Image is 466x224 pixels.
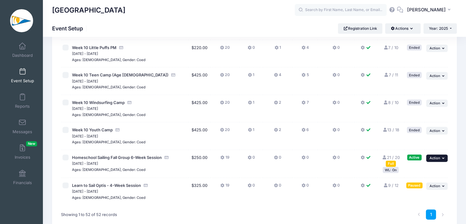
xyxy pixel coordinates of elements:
button: Action [426,183,448,190]
span: Action [430,74,440,78]
td: $425.00 [188,68,210,95]
small: [DATE] - [DATE] [72,79,98,83]
a: Event Setup [8,65,37,86]
button: 1 [248,100,254,109]
button: 20 [220,100,230,109]
span: Event Setup [11,78,34,83]
button: 0 [274,183,281,191]
small: [DATE] - [DATE] [72,106,98,111]
small: Ages: [DEMOGRAPHIC_DATA], Gender: Coed [72,168,146,172]
button: 1 [248,72,254,81]
button: 2 [274,100,281,109]
span: Messages [13,129,32,134]
button: Action [426,100,448,107]
a: Reports [8,90,37,112]
button: 0 [301,183,309,191]
td: $220.00 [188,40,210,68]
span: Dashboard [12,53,33,58]
button: 4 [274,72,281,81]
button: 19 [220,155,229,164]
span: Week 10 Youth Camp [72,127,113,132]
span: Learn to Sail Optis - 4-Week Session [72,183,141,188]
div: Active [407,155,422,160]
small: [DATE] - [DATE] [72,161,98,166]
small: [DATE] - [DATE] [72,52,98,56]
div: Ended [407,45,422,51]
button: 0 [247,155,255,164]
button: 1 [248,127,254,136]
div: Ended [407,127,422,133]
small: Ages: [DEMOGRAPHIC_DATA], Gender: Coed [72,195,146,200]
button: 0 [274,155,281,164]
span: Week 10 Teen Camp (Age [DEMOGRAPHIC_DATA]) [72,72,169,77]
button: Year: 2025 [423,23,457,34]
span: Year: 2025 [429,26,448,31]
td: $425.00 [188,95,210,123]
div: WL: On [383,167,399,173]
a: 21 / 20 Full [382,155,400,166]
span: Week 10 Windsurfing Camp [72,100,125,105]
img: Clearwater Community Sailing Center [10,9,33,32]
button: 1 [275,45,281,54]
button: Actions [385,23,420,34]
span: Week 10 Little Puffs PM [72,45,116,50]
small: Ages: [DEMOGRAPHIC_DATA], Gender: Coed [72,58,146,62]
a: 7 / 10 [383,45,398,50]
span: Action [430,46,440,50]
i: Accepting Credit Card Payments [164,156,169,160]
button: 20 [220,127,230,136]
td: $250.00 [188,150,210,178]
span: Homeschool Sailing Fall Group 6-Week Session [72,155,162,160]
button: [PERSON_NAME] [403,3,457,17]
small: [DATE] - [DATE] [72,189,98,194]
button: 0 [332,45,340,54]
span: Reports [15,104,30,109]
a: InvoicesNew [8,141,37,163]
span: Action [430,101,440,105]
button: 2 [274,127,281,136]
button: 0 [332,183,340,191]
span: New [26,141,37,146]
button: 0 [332,127,340,136]
i: Accepting Credit Card Payments [171,73,176,77]
button: 6 [301,127,309,136]
button: 0 [301,155,309,164]
i: Accepting Credit Card Payments [119,46,123,50]
i: Accepting Credit Card Payments [143,183,148,187]
button: 19 [220,183,229,191]
button: 5 [301,72,309,81]
div: Paused [406,183,422,188]
td: $325.00 [188,178,210,205]
input: Search by First Name, Last Name, or Email... [295,4,387,16]
td: $425.00 [188,122,210,150]
button: 0 [247,45,255,54]
button: 0 [332,72,340,81]
a: 13 / 18 [382,127,399,132]
button: 4 [301,45,309,54]
button: 20 [220,72,230,81]
span: Financials [13,180,32,185]
button: 0 [332,155,340,164]
div: Showing 1 to 52 of 52 records [61,208,117,222]
a: Dashboard [8,39,37,61]
h1: [GEOGRAPHIC_DATA] [52,3,125,17]
h1: Event Setup [52,25,88,32]
div: Full [386,161,396,167]
button: 0 [247,183,255,191]
button: Action [426,72,448,79]
button: Action [426,155,448,162]
small: Ages: [DEMOGRAPHIC_DATA], Gender: Coed [72,113,146,117]
a: 9 / 12 [383,183,398,188]
a: 1 [426,210,436,220]
button: 7 [301,100,309,109]
button: Action [426,127,448,134]
span: Action [430,129,440,133]
i: Accepting Credit Card Payments [127,101,132,105]
div: Ended [407,100,422,106]
span: Action [430,156,440,160]
i: Accepting Credit Card Payments [115,128,120,132]
a: Financials [8,167,37,188]
small: Ages: [DEMOGRAPHIC_DATA], Gender: Coed [72,140,146,144]
small: Ages: [DEMOGRAPHIC_DATA], Gender: Coed [72,85,146,89]
a: Messages [8,116,37,137]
